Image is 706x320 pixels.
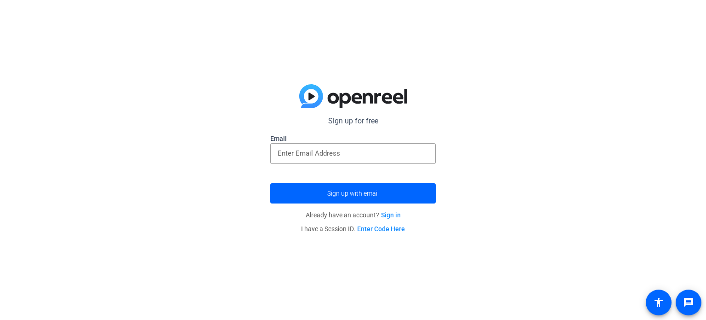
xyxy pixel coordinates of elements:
mat-icon: message [683,297,694,308]
span: Already have an account? [306,211,401,219]
span: I have a Session ID. [301,225,405,233]
a: Sign in [381,211,401,219]
img: blue-gradient.svg [299,84,407,108]
label: Email [270,134,436,143]
mat-icon: accessibility [653,297,664,308]
input: Enter Email Address [278,148,428,159]
a: Enter Code Here [357,225,405,233]
button: Sign up with email [270,183,436,204]
p: Sign up for free [270,116,436,127]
